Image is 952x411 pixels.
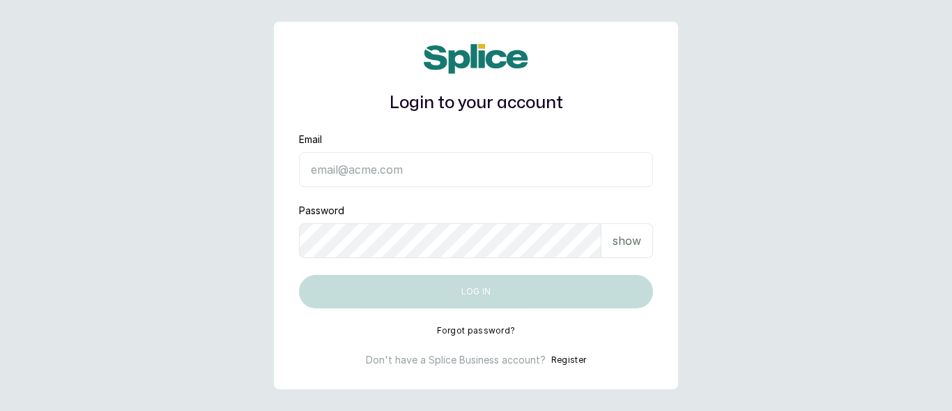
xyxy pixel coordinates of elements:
[366,353,546,367] p: Don't have a Splice Business account?
[299,204,344,218] label: Password
[299,91,653,116] h1: Login to your account
[299,133,322,147] label: Email
[613,232,641,249] p: show
[299,275,653,308] button: Log in
[437,325,516,336] button: Forgot password?
[299,152,653,187] input: email@acme.com
[551,353,586,367] button: Register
